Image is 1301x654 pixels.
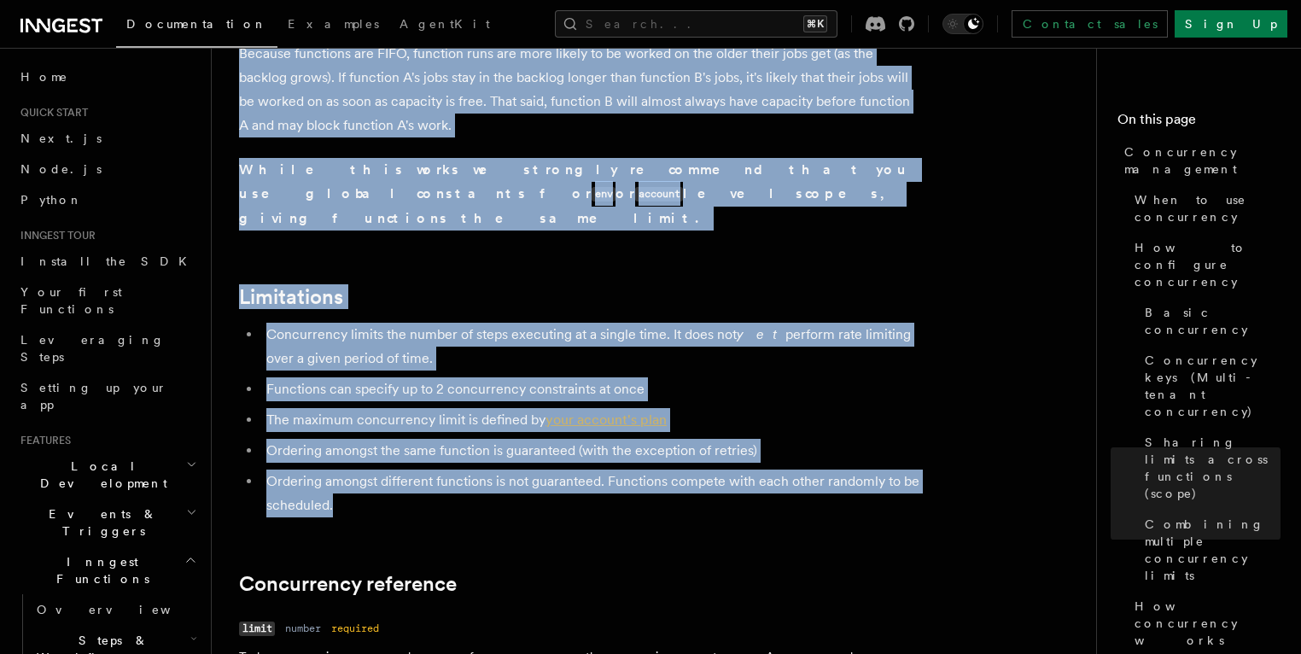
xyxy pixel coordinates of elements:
[285,622,321,635] dd: number
[1145,434,1281,502] span: Sharing limits across functions (scope)
[14,372,201,420] a: Setting up your app
[14,229,96,242] span: Inngest tour
[1117,137,1281,184] a: Concurrency management
[261,439,922,463] li: Ordering amongst the same function is guaranteed (with the exception of retries)
[239,161,910,226] strong: While this works we strongly recommend that you use global constants for or level scopes, giving ...
[400,17,490,31] span: AgentKit
[261,323,922,371] li: Concurrency limits the number of steps executing at a single time. It does not perform rate limit...
[20,254,197,268] span: Install the SDK
[14,184,201,215] a: Python
[20,285,122,316] span: Your first Functions
[239,42,922,137] p: Because functions are FIFO, function runs are more likely to be worked on the older their jobs ge...
[737,326,785,342] em: yet
[1138,345,1281,427] a: Concurrency keys (Multi-tenant concurrency)
[1138,427,1281,509] a: Sharing limits across functions (scope)
[14,451,201,499] button: Local Development
[389,5,500,46] a: AgentKit
[116,5,277,48] a: Documentation
[14,505,186,540] span: Events & Triggers
[1117,109,1281,137] h4: On this page
[14,61,201,92] a: Home
[1145,352,1281,420] span: Concurrency keys (Multi-tenant concurrency)
[14,546,201,594] button: Inngest Functions
[20,68,68,85] span: Home
[592,187,615,201] code: env
[1124,143,1281,178] span: Concurrency management
[239,285,343,309] a: Limitations
[1138,297,1281,345] a: Basic concurrency
[14,123,201,154] a: Next.js
[239,622,275,636] code: limit
[261,408,922,432] li: The maximum concurrency limit is defined by
[37,603,213,616] span: Overview
[1135,191,1281,225] span: When to use concurrency
[1138,509,1281,591] a: Combining multiple concurrency limits
[288,17,379,31] span: Examples
[545,412,667,428] a: your account's plan
[14,246,201,277] a: Install the SDK
[20,131,102,145] span: Next.js
[261,470,922,517] li: Ordering amongst different functions is not guaranteed. Functions compete with each other randoml...
[14,458,186,492] span: Local Development
[14,499,201,546] button: Events & Triggers
[14,106,88,120] span: Quick start
[14,434,71,447] span: Features
[803,15,827,32] kbd: ⌘K
[14,154,201,184] a: Node.js
[331,622,379,635] dd: required
[1128,232,1281,297] a: How to configure concurrency
[635,187,683,201] code: account
[239,572,457,596] a: Concurrency reference
[1128,184,1281,232] a: When to use concurrency
[1135,598,1281,649] span: How concurrency works
[1175,10,1287,38] a: Sign Up
[126,17,267,31] span: Documentation
[20,333,165,364] span: Leveraging Steps
[14,324,201,372] a: Leveraging Steps
[30,594,201,625] a: Overview
[1012,10,1168,38] a: Contact sales
[942,14,983,34] button: Toggle dark mode
[20,162,102,176] span: Node.js
[1145,304,1281,338] span: Basic concurrency
[555,10,837,38] button: Search...⌘K
[20,381,167,412] span: Setting up your app
[261,377,922,401] li: Functions can specify up to 2 concurrency constraints at once
[1135,239,1281,290] span: How to configure concurrency
[14,277,201,324] a: Your first Functions
[277,5,389,46] a: Examples
[20,193,83,207] span: Python
[14,553,184,587] span: Inngest Functions
[1145,516,1281,584] span: Combining multiple concurrency limits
